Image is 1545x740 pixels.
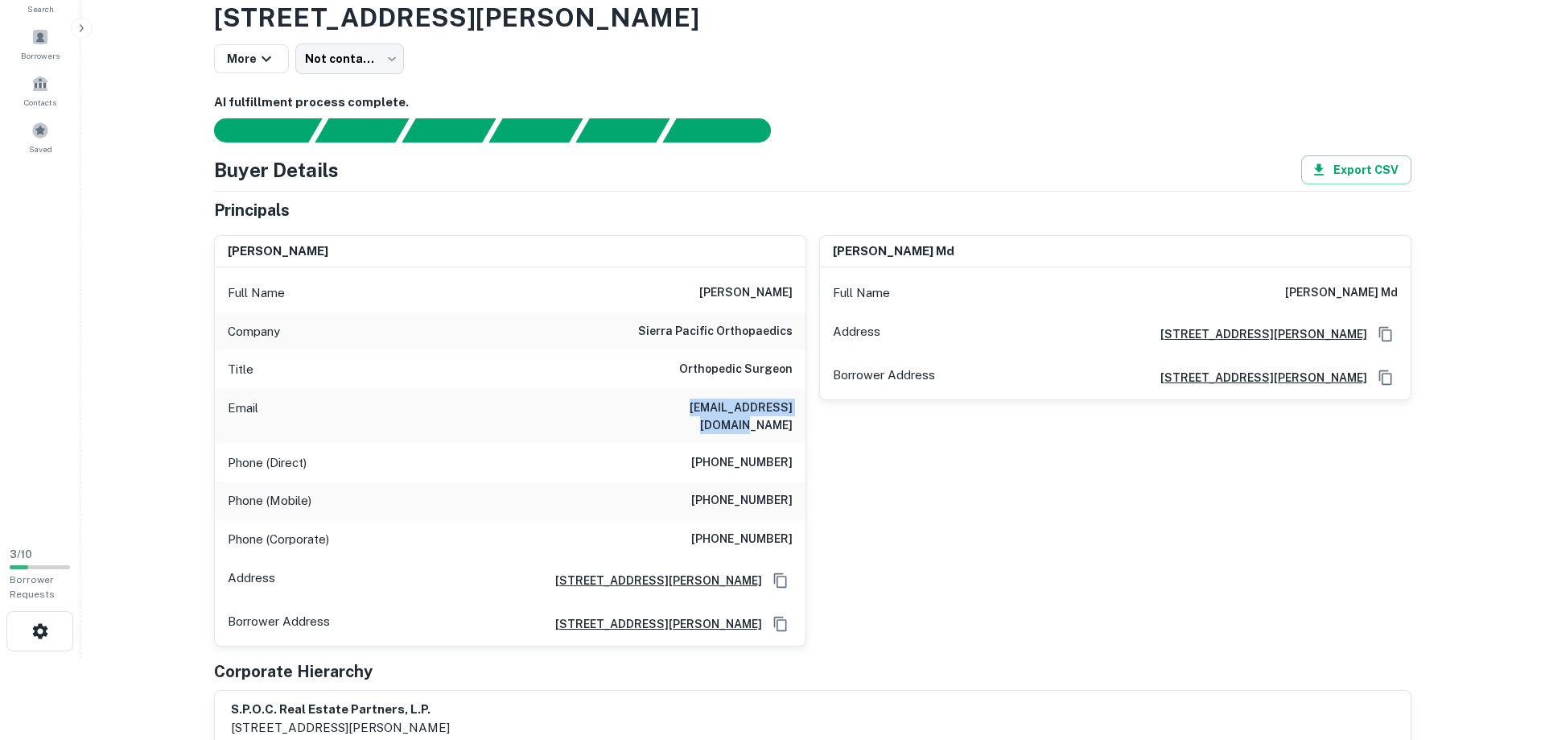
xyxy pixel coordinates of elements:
h6: [PERSON_NAME] [228,242,328,261]
a: Saved [5,115,76,159]
h6: [PERSON_NAME] md [1285,283,1398,303]
h6: [PHONE_NUMBER] [691,453,793,473]
h6: [EMAIL_ADDRESS][DOMAIN_NAME] [599,399,793,434]
div: Your request is received and processing... [315,118,409,143]
span: Contacts [24,96,56,109]
span: Search [27,2,54,15]
button: Copy Address [1374,366,1398,390]
button: Export CSV [1301,155,1411,184]
h6: Orthopedic Surgeon [679,360,793,379]
a: Borrowers [5,22,76,65]
h6: s.p.o.c. real estate partners, l.p. [231,701,450,719]
span: Borrower Requests [10,574,55,600]
h6: sierra pacific orthopaedics [638,322,793,341]
p: Email [228,399,258,434]
p: Address [228,568,275,593]
p: Borrower Address [228,612,330,636]
a: [STREET_ADDRESS][PERSON_NAME] [542,572,762,589]
p: Phone (Direct) [228,453,307,473]
div: Principals found, AI now looking for contact information... [488,118,583,143]
h6: AI fulfillment process complete. [214,93,1411,112]
button: Copy Address [768,568,793,593]
h6: [PERSON_NAME] [699,283,793,303]
p: Title [228,360,253,379]
button: Copy Address [768,612,793,636]
a: [STREET_ADDRESS][PERSON_NAME] [1147,369,1367,387]
p: Phone (Corporate) [228,530,329,549]
h6: [PHONE_NUMBER] [691,491,793,511]
button: Copy Address [1374,322,1398,346]
h5: Corporate Hierarchy [214,659,373,684]
span: Borrowers [21,49,60,62]
span: 3 / 10 [10,548,32,560]
h5: Principals [214,198,290,222]
span: Saved [29,143,52,155]
button: More [214,44,289,73]
a: [STREET_ADDRESS][PERSON_NAME] [542,615,762,633]
div: Documents found, AI parsing details... [402,118,496,143]
p: Borrower Address [833,366,935,390]
p: Company [228,322,280,341]
h4: Buyer Details [214,155,339,184]
h6: [PERSON_NAME] md [833,242,954,261]
a: [STREET_ADDRESS][PERSON_NAME] [1147,325,1367,343]
div: AI fulfillment process complete. [663,118,790,143]
h6: [PHONE_NUMBER] [691,530,793,549]
div: Principals found, still searching for contact information. This may take time... [575,118,669,143]
div: Not contacted [295,43,404,74]
div: Sending borrower request to AI... [195,118,315,143]
p: Full Name [228,283,285,303]
p: Full Name [833,283,890,303]
p: Phone (Mobile) [228,491,311,511]
iframe: Chat Widget [1465,611,1545,688]
a: Contacts [5,68,76,112]
p: [STREET_ADDRESS][PERSON_NAME] [231,718,450,738]
p: Address [833,322,880,346]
